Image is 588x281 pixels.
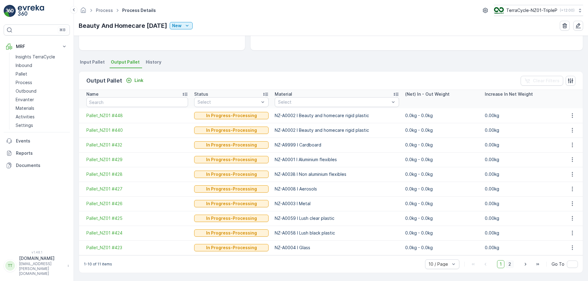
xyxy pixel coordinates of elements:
span: Input Pallet [80,59,105,65]
p: Material [275,91,292,97]
p: Beauty And Homecare [DATE] [79,21,167,30]
a: Homepage [80,9,87,14]
p: Output Pallet [86,76,122,85]
button: In Progress-Processing [194,215,268,222]
td: 0.00kg [482,152,561,167]
td: 0.00kg [482,182,561,196]
td: 0.0kg - 0.0kg [402,196,482,211]
button: Clear Filters [521,76,563,86]
button: In Progress-Processing [194,112,268,119]
p: In Progress-Processing [206,127,257,133]
span: Process Details [121,7,157,13]
td: NZ-A0003 I Metal [272,196,402,211]
td: NZ-A0059 I Lush clear plastic [272,211,402,226]
button: In Progress-Processing [194,127,268,134]
button: New [170,22,193,29]
p: Reports [16,150,67,156]
p: In Progress-Processing [206,113,257,119]
td: 0.0kg - 0.0kg [402,226,482,240]
a: Pallet_NZ01 #425 [86,215,188,221]
p: In Progress-Processing [206,142,257,148]
td: 0.0kg - 0.0kg [402,152,482,167]
p: In Progress-Processing [206,230,257,236]
p: Link [134,77,143,83]
p: Increase In Net Weight [485,91,533,97]
p: In Progress-Processing [206,157,257,163]
p: Status [194,91,208,97]
p: (Net) In - Out Weight [405,91,450,97]
button: In Progress-Processing [194,141,268,149]
td: NZ-A0002 I Beauty and homecare rigid plastic [272,108,402,123]
a: Materials [13,104,70,113]
span: Go To [552,261,564,267]
p: Insights TerraCycle [16,54,55,60]
a: Documents [4,159,70,172]
td: 0.0kg - 0.0kg [402,138,482,152]
td: 0.00kg [482,123,561,138]
a: Process [96,8,113,13]
a: Pallet_NZ01 #448 [86,113,188,119]
td: 0.0kg - 0.0kg [402,123,482,138]
p: [DOMAIN_NAME] [19,255,64,261]
td: 0.0kg - 0.0kg [402,211,482,226]
p: In Progress-Processing [206,245,257,251]
p: Activities [16,114,35,120]
p: Pallet [16,71,27,77]
a: Pallet_NZ01 #428 [86,171,188,177]
div: TT [5,261,15,271]
td: 0.00kg [482,211,561,226]
a: Outbound [13,87,70,95]
span: Output Pallet [111,59,140,65]
span: v 1.48.1 [4,250,70,254]
p: Materials [16,105,34,111]
p: Inbound [16,62,32,68]
button: In Progress-Processing [194,171,268,178]
td: 0.0kg - 0.0kg [402,240,482,255]
button: In Progress-Processing [194,229,268,237]
span: Pallet_NZ01 #426 [86,201,188,207]
p: TerraCycle-NZ01-TripleP [506,7,557,13]
td: NZ-A9999 I Cardboard [272,138,402,152]
p: ( +12:00 ) [560,8,575,13]
td: 0.0kg - 0.0kg [402,167,482,182]
a: Pallet_NZ01 #427 [86,186,188,192]
span: Pallet_NZ01 #429 [86,157,188,163]
p: In Progress-Processing [206,186,257,192]
a: Inbound [13,61,70,70]
p: Events [16,138,67,144]
a: Envanter [13,95,70,104]
p: 1-10 of 11 items [84,262,112,267]
td: NZ-A0001 I Aluminium flexibles [272,152,402,167]
td: 0.00kg [482,138,561,152]
p: In Progress-Processing [206,201,257,207]
img: TC_7kpGtVS.png [494,7,504,14]
span: History [146,59,161,65]
span: 1 [497,260,504,268]
a: Pallet_NZ01 #424 [86,230,188,236]
button: In Progress-Processing [194,200,268,207]
p: Process [16,79,32,86]
td: 0.0kg - 0.0kg [402,108,482,123]
td: NZ-A0038 I Non aluminium flexibles [272,167,402,182]
a: Process [13,78,70,87]
p: Envanter [16,97,34,103]
span: 2 [506,260,514,268]
button: MRF [4,40,70,53]
img: logo [4,5,16,17]
td: 0.00kg [482,226,561,240]
td: 0.0kg - 0.0kg [402,182,482,196]
p: Settings [16,122,33,128]
a: Pallet_NZ01 #423 [86,245,188,251]
a: Pallet_NZ01 #432 [86,142,188,148]
p: Outbound [16,88,36,94]
td: NZ-A0008 I Aerosols [272,182,402,196]
p: In Progress-Processing [206,215,257,221]
a: Settings [13,121,70,130]
a: Pallet [13,70,70,78]
button: In Progress-Processing [194,185,268,193]
p: [EMAIL_ADDRESS][PERSON_NAME][DOMAIN_NAME] [19,261,64,276]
